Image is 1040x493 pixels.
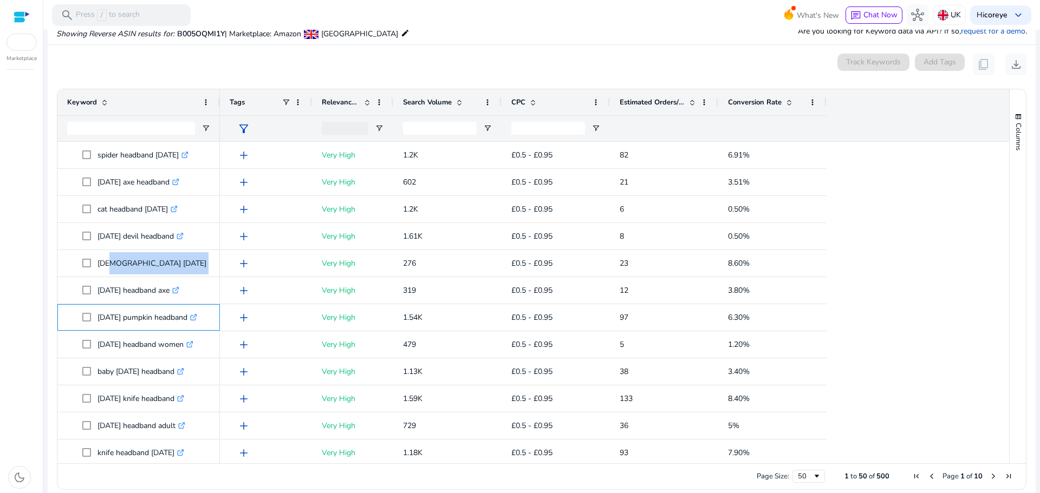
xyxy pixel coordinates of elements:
[321,29,398,39] span: [GEOGRAPHIC_DATA]
[728,393,750,404] span: 8.40%
[403,122,477,135] input: Search Volume Filter Input
[912,472,921,481] div: First Page
[951,5,961,24] p: UK
[237,149,250,162] span: add
[927,472,936,481] div: Previous Page
[237,203,250,216] span: add
[977,11,1007,19] p: Hi
[728,339,750,350] span: 1.20%
[97,225,184,247] p: [DATE] devil headband
[322,171,383,193] p: Very High
[322,198,383,220] p: Very High
[483,124,492,133] button: Open Filter Menu
[237,230,250,243] span: add
[511,204,552,214] span: £0.5 - £0.95
[620,231,624,241] span: 8
[844,471,849,481] span: 1
[237,176,250,189] span: add
[201,124,210,133] button: Open Filter Menu
[511,177,552,187] span: £0.5 - £0.95
[728,258,750,268] span: 8.60%
[511,312,552,323] span: £0.5 - £0.95
[511,339,552,350] span: £0.5 - £0.95
[1012,9,1025,22] span: keyboard_arrow_down
[1005,54,1027,75] button: download
[97,279,179,301] p: [DATE] headband axe
[237,392,250,405] span: add
[403,312,422,323] span: 1.54K
[97,198,178,220] p: cat headband [DATE]
[850,471,857,481] span: to
[225,29,301,39] span: | Marketplace: Amazon
[511,448,552,458] span: £0.5 - £0.95
[322,97,360,107] span: Relevance Score
[966,471,972,481] span: of
[728,285,750,295] span: 3.80%
[620,420,628,431] span: 36
[97,333,193,356] p: [DATE] headband women
[511,285,552,295] span: £0.5 - £0.95
[728,312,750,323] span: 6.30%
[13,471,26,484] span: dark_mode
[907,4,928,26] button: hub
[876,471,889,481] span: 500
[237,122,250,135] span: filter_alt
[511,122,585,135] input: CPC Filter Input
[97,360,184,383] p: baby [DATE] headband
[869,471,875,481] span: of
[403,339,416,350] span: 479
[728,150,750,160] span: 6.91%
[911,9,924,22] span: hub
[97,442,184,464] p: knife headband [DATE]
[177,29,225,39] span: B005OQMI1Y
[620,150,628,160] span: 82
[97,387,184,410] p: [DATE] knife headband
[322,279,383,301] p: Very High
[403,366,422,377] span: 1.13K
[230,97,245,107] span: Tags
[620,339,624,350] span: 5
[792,470,825,483] div: Page Size
[403,448,422,458] span: 1.18K
[237,338,250,351] span: add
[237,257,250,270] span: add
[974,471,983,481] span: 10
[620,393,633,404] span: 133
[67,122,195,135] input: Keyword Filter Input
[960,471,965,481] span: 1
[322,333,383,356] p: Very High
[1004,472,1013,481] div: Last Page
[67,97,97,107] span: Keyword
[591,124,600,133] button: Open Filter Menu
[97,306,197,328] p: [DATE] pumpkin headband
[728,366,750,377] span: 3.40%
[403,258,416,268] span: 276
[322,306,383,328] p: Very High
[403,204,418,214] span: 1.2K
[863,10,898,20] span: Chat Now
[620,448,628,458] span: 93
[403,177,416,187] span: 602
[942,471,959,481] span: Page
[728,97,782,107] span: Conversion Rate
[989,472,998,481] div: Next Page
[401,27,409,40] mat-icon: edit
[511,150,552,160] span: £0.5 - £0.95
[322,252,383,274] p: Very High
[97,144,188,166] p: spider headband [DATE]
[938,10,948,21] img: uk.svg
[403,285,416,295] span: 319
[511,97,525,107] span: CPC
[620,258,628,268] span: 23
[403,150,418,160] span: 1.2K
[850,10,861,21] span: chat
[728,448,750,458] span: 7.90%
[620,177,628,187] span: 21
[757,471,789,481] div: Page Size:
[237,284,250,297] span: add
[403,231,422,241] span: 1.61K
[620,97,685,107] span: Estimated Orders/Month
[511,366,552,377] span: £0.5 - £0.95
[798,471,812,481] div: 50
[322,225,383,247] p: Very High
